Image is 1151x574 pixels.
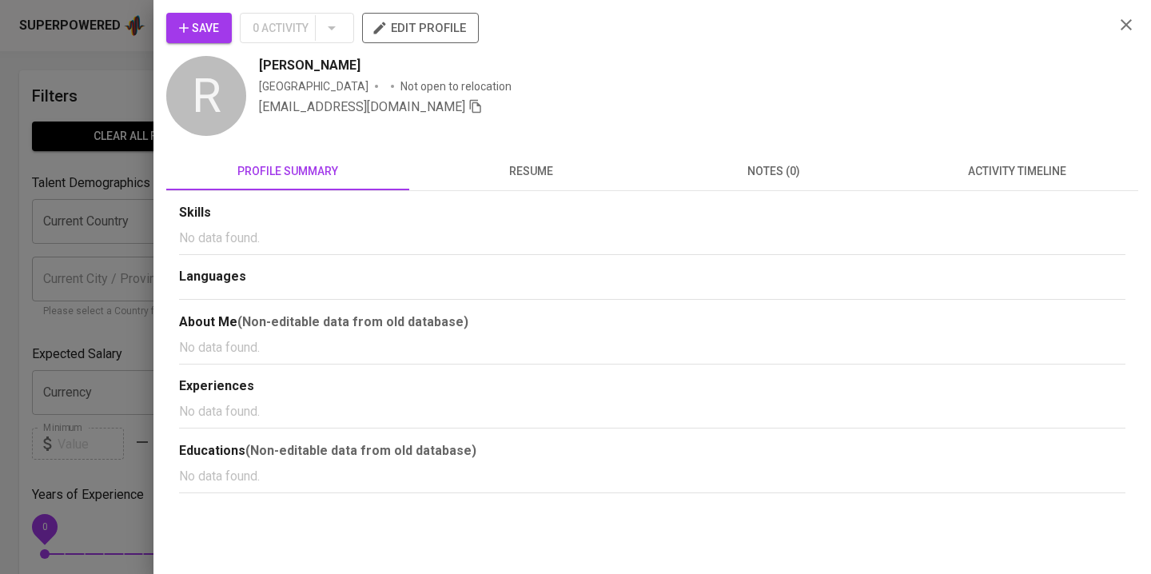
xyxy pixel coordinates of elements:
div: R [166,56,246,136]
div: About Me [179,313,1125,332]
button: Save [166,13,232,43]
div: [GEOGRAPHIC_DATA] [259,78,368,94]
div: Skills [179,204,1125,222]
p: No data found. [179,402,1125,421]
p: No data found. [179,229,1125,248]
b: (Non-editable data from old database) [245,443,476,458]
b: (Non-editable data from old database) [237,314,468,329]
p: No data found. [179,467,1125,486]
div: Educations [179,441,1125,460]
button: edit profile [362,13,479,43]
span: [EMAIL_ADDRESS][DOMAIN_NAME] [259,99,465,114]
span: [PERSON_NAME] [259,56,360,75]
span: profile summary [176,161,400,181]
span: Save [179,18,219,38]
a: edit profile [362,21,479,34]
p: Not open to relocation [400,78,512,94]
p: No data found. [179,338,1125,357]
div: Experiences [179,377,1125,396]
span: notes (0) [662,161,886,181]
span: activity timeline [905,161,1129,181]
span: resume [419,161,643,181]
span: edit profile [375,18,466,38]
div: Languages [179,268,1125,286]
